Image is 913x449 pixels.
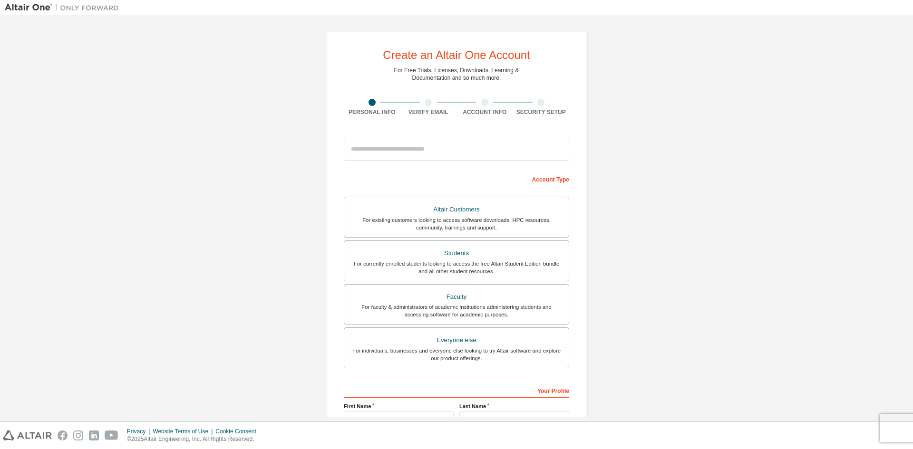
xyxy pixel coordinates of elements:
[127,435,262,443] p: © 2025 Altair Engineering, Inc. All Rights Reserved.
[58,430,68,440] img: facebook.svg
[394,67,519,82] div: For Free Trials, Licenses, Downloads, Learning & Documentation and so much more.
[350,347,563,362] div: For individuals, businesses and everyone else looking to try Altair software and explore our prod...
[350,260,563,275] div: For currently enrolled students looking to access the free Altair Student Edition bundle and all ...
[350,290,563,304] div: Faculty
[344,402,454,410] label: First Name
[344,171,569,186] div: Account Type
[459,402,569,410] label: Last Name
[5,3,124,12] img: Altair One
[344,108,400,116] div: Personal Info
[350,203,563,216] div: Altair Customers
[89,430,99,440] img: linkedin.svg
[513,108,570,116] div: Security Setup
[350,334,563,347] div: Everyone else
[383,49,530,61] div: Create an Altair One Account
[350,303,563,318] div: For faculty & administrators of academic institutions administering students and accessing softwa...
[215,428,262,435] div: Cookie Consent
[350,216,563,231] div: For existing customers looking to access software downloads, HPC resources, community, trainings ...
[3,430,52,440] img: altair_logo.svg
[350,247,563,260] div: Students
[400,108,457,116] div: Verify Email
[127,428,153,435] div: Privacy
[344,382,569,398] div: Your Profile
[456,108,513,116] div: Account Info
[105,430,118,440] img: youtube.svg
[73,430,83,440] img: instagram.svg
[153,428,215,435] div: Website Terms of Use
